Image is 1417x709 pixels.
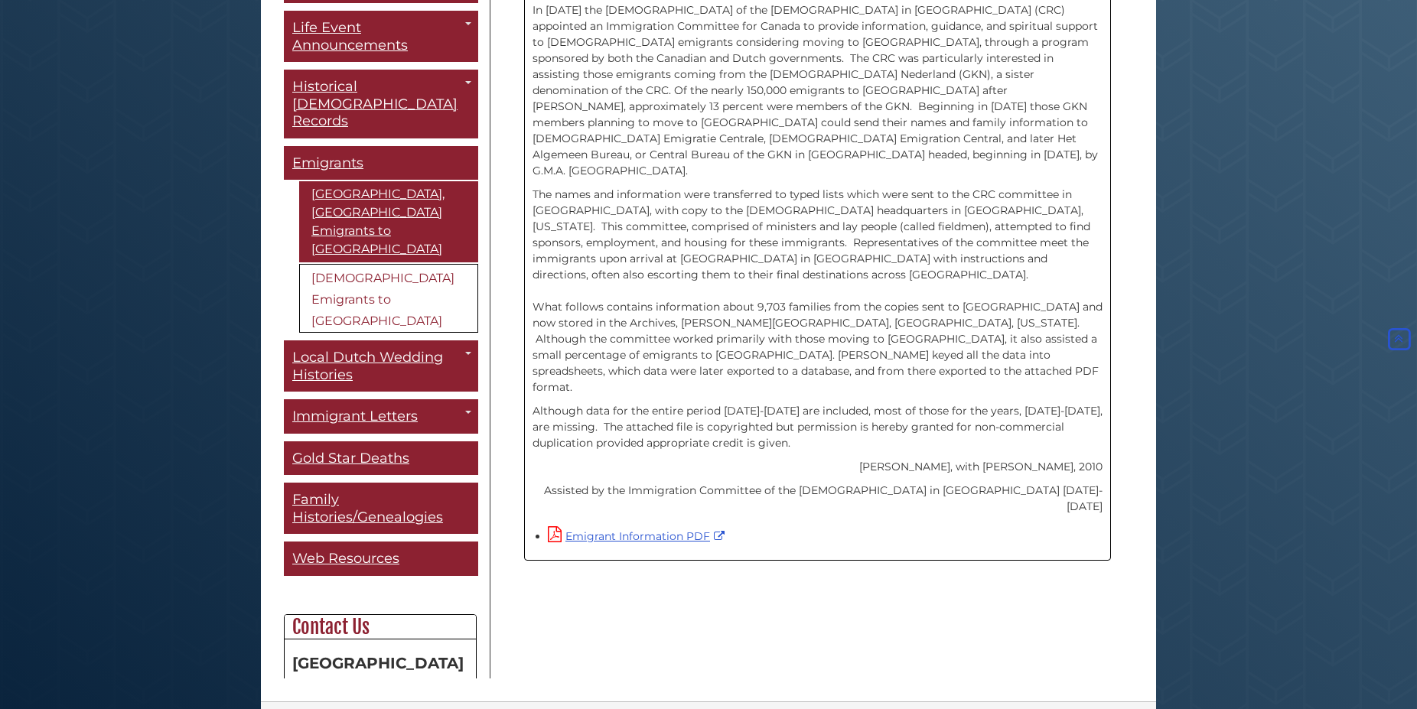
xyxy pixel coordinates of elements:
span: Historical [DEMOGRAPHIC_DATA] Records [292,78,458,129]
p: [PERSON_NAME], with [PERSON_NAME], 2010 [533,459,1103,475]
a: Historical [DEMOGRAPHIC_DATA] Records [284,70,478,138]
span: Emigrants [292,154,363,171]
p: In [DATE] the [DEMOGRAPHIC_DATA] of the [DEMOGRAPHIC_DATA] in [GEOGRAPHIC_DATA] (CRC) appointed a... [533,2,1103,179]
span: Family Histories/Genealogies [292,491,443,525]
span: Local Dutch Wedding Histories [292,349,443,383]
a: [DEMOGRAPHIC_DATA] Emigrants to [GEOGRAPHIC_DATA] [299,264,478,333]
a: Life Event Announcements [284,11,478,62]
p: The names and information were transferred to typed lists which were sent to the CRC committee in... [533,187,1103,395]
a: [GEOGRAPHIC_DATA], [GEOGRAPHIC_DATA] Emigrants to [GEOGRAPHIC_DATA] [299,181,478,262]
span: Immigrant Letters [292,408,418,424]
a: Local Dutch Wedding Histories [284,340,478,392]
a: Family Histories/Genealogies [284,483,478,534]
a: Emigrant Information PDF [548,529,728,543]
span: Gold Star Deaths [292,450,409,467]
a: Immigrant Letters [284,399,478,434]
span: Web Resources [292,550,399,567]
p: Assisted by the Immigration Committee of the [DEMOGRAPHIC_DATA] in [GEOGRAPHIC_DATA] [DATE]-[DATE] [533,483,1103,515]
a: Back to Top [1385,333,1413,346]
p: Although data for the entire period [DATE]-[DATE] are included, most of those for the years, [DAT... [533,403,1103,451]
a: Web Resources [284,542,478,576]
strong: [GEOGRAPHIC_DATA] [292,654,464,672]
h2: Contact Us [285,615,476,639]
span: Life Event Announcements [292,19,408,54]
a: Emigrants [284,146,478,181]
a: Gold Star Deaths [284,441,478,476]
